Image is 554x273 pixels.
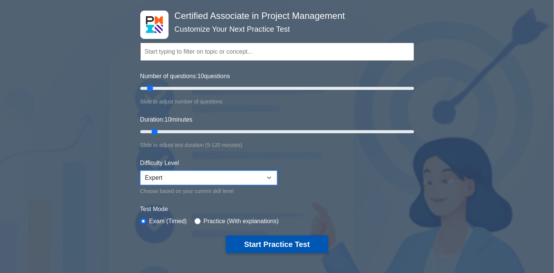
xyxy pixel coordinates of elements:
[140,43,414,61] input: Start typing to filter on topic or concept...
[204,217,279,226] label: Practice (With explanations)
[172,11,377,22] h4: Certified Associate in Project Management
[226,236,328,253] button: Start Practice Test
[140,205,414,214] label: Test Mode
[149,217,187,226] label: Exam (Timed)
[140,187,277,196] div: Choose based on your current skill level
[140,72,230,81] label: Number of questions: questions
[140,140,414,150] div: Slide to adjust test duration (5-120 minutes)
[198,73,204,79] span: 10
[164,116,171,123] span: 10
[140,159,179,168] label: Difficulty Level
[140,115,193,124] label: Duration: minutes
[140,97,414,106] div: Slide to adjust number of questions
